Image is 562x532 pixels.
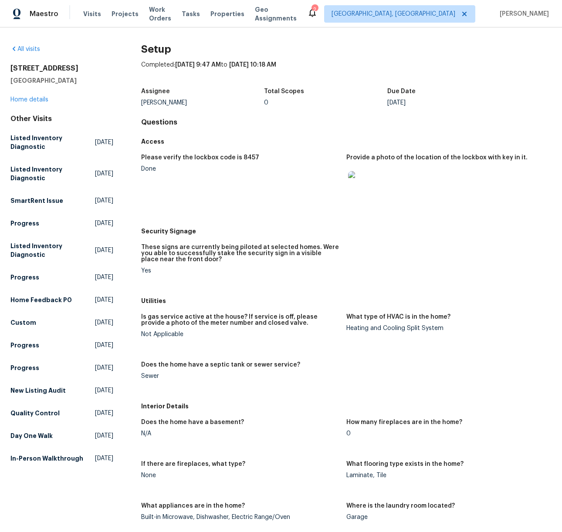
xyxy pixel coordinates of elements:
span: [DATE] [95,273,113,282]
a: All visits [10,46,40,52]
div: Other Visits [10,114,113,123]
h5: Please verify the lockbox code is 8457 [141,155,259,161]
h5: Does the home have a basement? [141,419,244,425]
h5: Due Date [387,88,416,94]
h5: Listed Inventory Diagnostic [10,242,95,259]
a: Listed Inventory Diagnostic[DATE] [10,162,113,186]
div: Yes [141,268,339,274]
a: Day One Walk[DATE] [10,428,113,444]
h2: Setup [141,45,552,54]
h5: What type of HVAC is in the home? [346,314,450,320]
span: [DATE] [95,341,113,350]
h5: What appliances are in the home? [141,503,245,509]
span: [DATE] [95,219,113,228]
span: Maestro [30,10,58,18]
span: [DATE] [95,138,113,147]
a: Home details [10,97,48,103]
div: Sewer [141,373,339,379]
a: In-Person Walkthrough[DATE] [10,451,113,466]
a: Custom[DATE] [10,315,113,330]
div: Built-in Microwave, Dishwasher, Electric Range/Oven [141,514,339,520]
h5: Does the home have a septic tank or sewer service? [141,362,300,368]
div: Completed: to [141,61,552,83]
span: Tasks [182,11,200,17]
a: Listed Inventory Diagnostic[DATE] [10,238,113,263]
h5: Security Signage [141,227,552,236]
a: New Listing Audit[DATE] [10,383,113,398]
h5: These signs are currently being piloted at selected homes. Were you able to successfully stake th... [141,244,339,263]
h5: In-Person Walkthrough [10,454,83,463]
div: Garage [346,514,545,520]
span: [DATE] [95,364,113,372]
span: [DATE] [95,169,113,178]
h4: Questions [141,118,552,127]
h5: If there are fireplaces, what type? [141,461,245,467]
h5: Progress [10,273,39,282]
div: Done [141,166,339,172]
a: Quality Control[DATE] [10,405,113,421]
div: Heating and Cooling Split System [346,325,545,331]
a: Listed Inventory Diagnostic[DATE] [10,130,113,155]
h5: Listed Inventory Diagnostic [10,165,95,182]
h5: Listed Inventory Diagnostic [10,134,95,151]
a: SmartRent Issue[DATE] [10,193,113,209]
h5: New Listing Audit [10,386,66,395]
div: [DATE] [387,100,511,106]
span: [DATE] [95,318,113,327]
h5: Progress [10,341,39,350]
h5: How many fireplaces are in the home? [346,419,462,425]
span: Work Orders [149,5,171,23]
span: [PERSON_NAME] [496,10,549,18]
h5: What flooring type exists in the home? [346,461,464,467]
span: [DATE] 9:47 AM [175,62,221,68]
a: Progress[DATE] [10,360,113,376]
h5: [GEOGRAPHIC_DATA] [10,76,113,85]
h5: Utilities [141,296,552,305]
span: [DATE] [95,296,113,304]
div: None [141,472,339,478]
h5: Total Scopes [264,88,304,94]
h5: SmartRent Issue [10,196,63,205]
span: [DATE] [95,246,113,255]
h5: Home Feedback P0 [10,296,72,304]
div: N/A [141,431,339,437]
a: Progress[DATE] [10,269,113,285]
h5: Assignee [141,88,170,94]
span: [GEOGRAPHIC_DATA], [GEOGRAPHIC_DATA] [332,10,455,18]
span: Properties [210,10,244,18]
div: Laminate, Tile [346,472,545,478]
div: 0 [264,100,387,106]
div: [PERSON_NAME] [141,100,264,106]
h5: Where is the laundry room located? [346,503,455,509]
h5: Custom [10,318,36,327]
span: Visits [83,10,101,18]
a: Progress[DATE] [10,215,113,231]
span: Projects [112,10,139,18]
h5: Progress [10,364,39,372]
h5: Provide a photo of the location of the lockbox with key in it. [346,155,528,161]
span: [DATE] [95,409,113,418]
div: 0 [346,431,545,437]
h5: Access [141,137,552,146]
span: [DATE] [95,431,113,440]
h5: Is gas service active at the house? If service is off, please provide a photo of the meter number... [141,314,339,326]
div: 2 [311,5,318,14]
h2: [STREET_ADDRESS] [10,64,113,73]
h5: Quality Control [10,409,60,418]
span: [DATE] [95,454,113,463]
span: Geo Assignments [255,5,297,23]
div: Not Applicable [141,331,339,337]
h5: Progress [10,219,39,228]
span: [DATE] [95,196,113,205]
a: Home Feedback P0[DATE] [10,292,113,308]
h5: Day One Walk [10,431,53,440]
h5: Interior Details [141,402,552,411]
span: [DATE] [95,386,113,395]
span: [DATE] 10:18 AM [229,62,276,68]
a: Progress[DATE] [10,337,113,353]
